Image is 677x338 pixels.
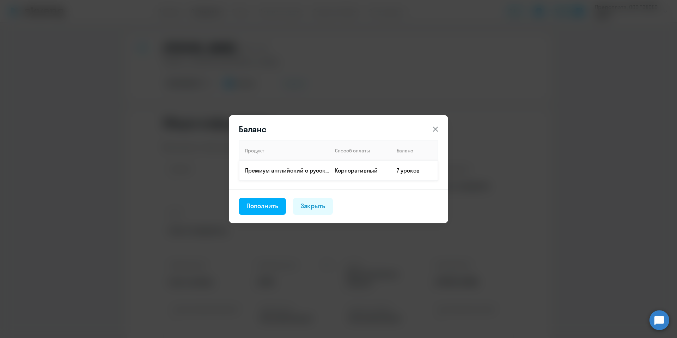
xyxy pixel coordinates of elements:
[229,123,448,135] header: Баланс
[329,161,391,180] td: Корпоративный
[293,198,333,215] button: Закрыть
[246,201,278,211] div: Пополнить
[329,141,391,161] th: Способ оплаты
[239,198,286,215] button: Пополнить
[391,161,438,180] td: 7 уроков
[301,201,325,211] div: Закрыть
[245,167,329,174] p: Премиум английский с русскоговорящим преподавателем
[239,141,329,161] th: Продукт
[391,141,438,161] th: Баланс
